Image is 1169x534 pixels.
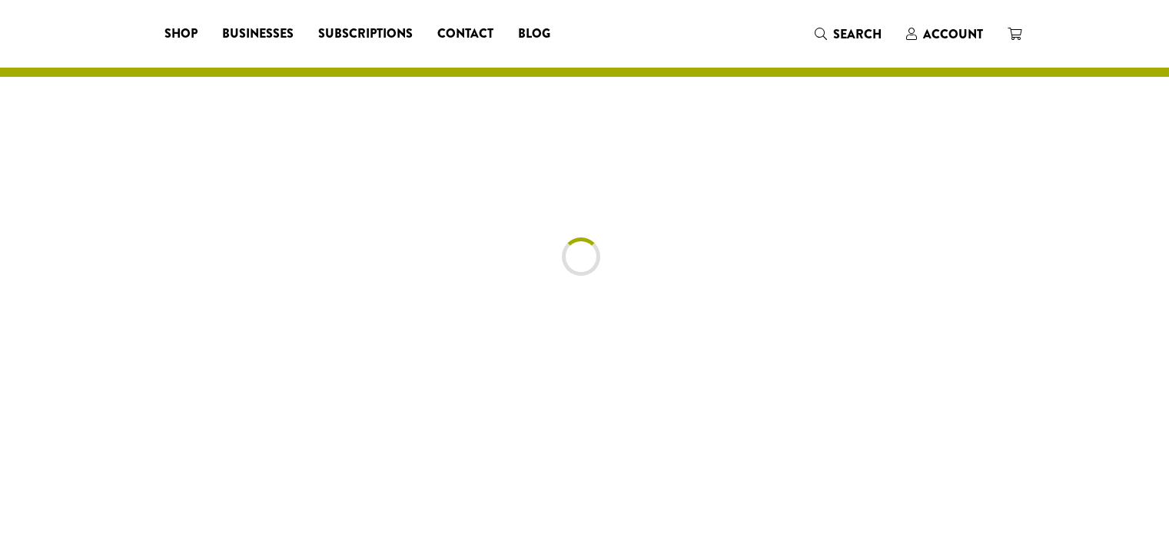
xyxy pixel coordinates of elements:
[802,22,894,47] a: Search
[437,25,493,44] span: Contact
[318,25,413,44] span: Subscriptions
[425,22,506,46] a: Contact
[506,22,563,46] a: Blog
[164,25,198,44] span: Shop
[923,25,983,43] span: Account
[833,25,882,43] span: Search
[894,22,995,47] a: Account
[518,25,550,44] span: Blog
[210,22,306,46] a: Businesses
[152,22,210,46] a: Shop
[306,22,425,46] a: Subscriptions
[222,25,294,44] span: Businesses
